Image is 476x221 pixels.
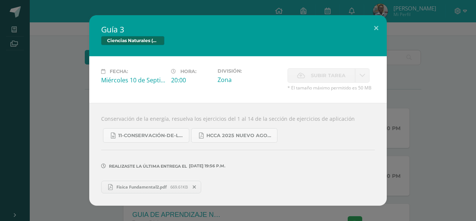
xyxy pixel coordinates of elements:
[118,133,185,139] span: 11-Conservación-de-la-Energía.doc
[103,128,189,143] a: 11-Conservación-de-la-Energía.doc
[110,69,128,74] span: Fecha:
[109,164,187,169] span: Realizaste la última entrega el
[287,68,355,83] label: La fecha de entrega ha expirado
[187,166,225,166] span: [DATE] 19:56 p.m.
[218,76,282,84] div: Zona
[180,69,196,74] span: Hora:
[206,133,273,139] span: HCCA 2025 nuevo agosto fisica fundamental.pdf
[171,76,212,84] div: 20:00
[101,181,201,193] a: Fisica Fundamental2.pdf 669.61KB
[355,68,370,83] a: La fecha de entrega ha expirado
[311,69,345,82] span: Subir tarea
[287,85,375,91] span: * El tamaño máximo permitido es 50 MB
[170,184,188,190] span: 669.61KB
[101,76,165,84] div: Miércoles 10 de Septiembre
[218,68,282,74] label: División:
[101,24,375,35] h2: Guía 3
[366,15,387,41] button: Close (Esc)
[89,103,387,205] div: Conservación de la energía, resuelva los ejercicios del 1 al 14 de la sección de ejercicios de ap...
[101,36,164,45] span: Ciencias Naturales (Física Fundamental)
[113,184,170,190] span: Fisica Fundamental2.pdf
[188,183,201,191] span: Remover entrega
[191,128,277,143] a: HCCA 2025 nuevo agosto fisica fundamental.pdf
